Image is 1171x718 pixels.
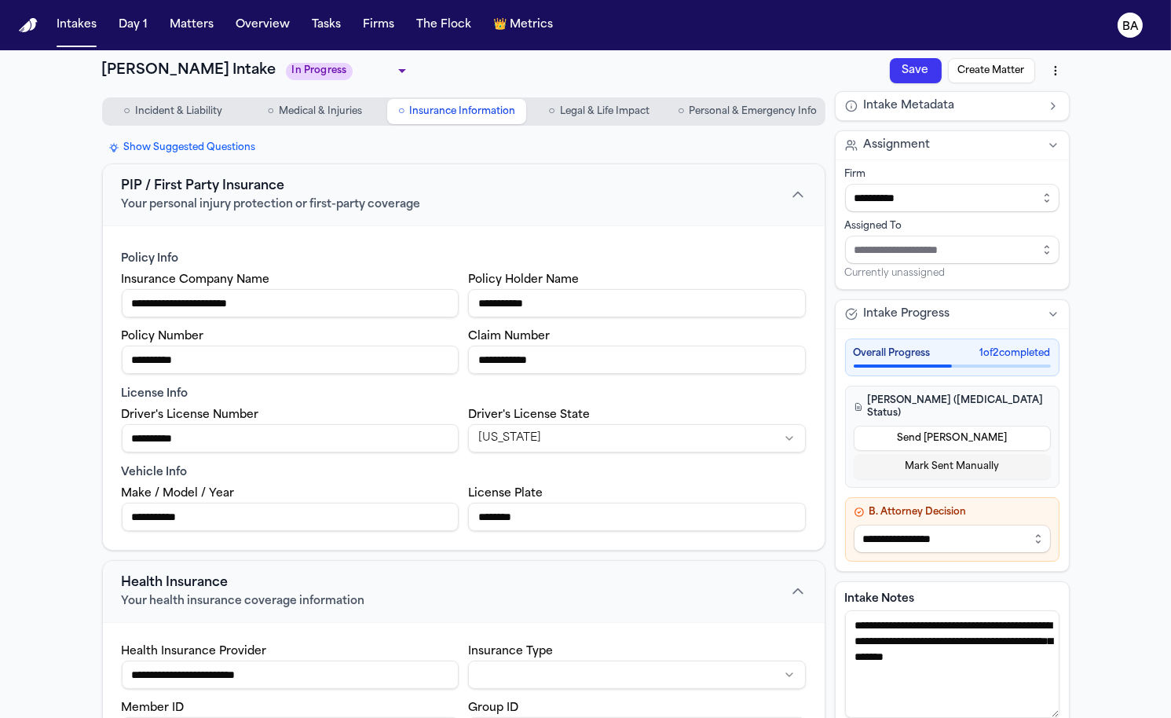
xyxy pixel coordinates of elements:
label: Insurance Type [468,646,553,658]
div: License Info [122,386,806,402]
div: Policy Info [122,251,806,267]
button: Health InsuranceYour health insurance coverage information [103,561,825,622]
button: Overview [229,11,296,39]
span: ○ [268,104,274,119]
input: Select firm [845,184,1059,212]
span: Overall Progress [854,347,931,360]
button: Save [803,265,858,318]
label: Member ID [122,702,185,714]
label: Health Insurance Provider [122,646,267,658]
button: Intake Progress [836,300,1069,328]
span: Legal & Life Impact [560,105,650,118]
button: Day 1 [112,11,154,39]
button: PIP / First Party InsuranceYour personal injury protection or first-party coverage [103,164,825,225]
button: crownMetrics [487,11,559,39]
span: ○ [398,104,404,119]
h4: B. Attorney Decision [854,506,1051,518]
div: Assigned To [845,220,1059,233]
button: State select [468,424,806,452]
button: Go to Insurance Information [387,99,526,124]
button: Tasks [306,11,347,39]
button: Show Suggested Questions [102,138,262,157]
label: Claim Number [468,331,550,343]
button: Go to Medical & Injuries [245,99,384,124]
input: PIP insurance company [122,289,459,317]
label: Make / Model / Year [122,488,235,500]
button: The Flock [410,11,478,39]
input: PIP claim number [468,346,806,374]
span: Intake Progress [864,306,950,322]
input: PIP policy holder name [468,289,806,317]
label: Group ID [468,702,518,714]
span: Medical & Injuries [279,105,362,118]
div: Vehicle Info [122,465,806,481]
span: Currently unassigned [845,267,946,280]
span: Intake Metadata [864,98,955,114]
label: Policy Holder Name [468,274,579,286]
button: Mark Sent Manually [854,454,1051,479]
input: Driver's License Number [122,424,459,452]
label: Driver's License State [468,409,590,421]
span: PIP / First Party Insurance [122,177,285,196]
div: Firm [845,168,1059,181]
textarea: Intake notes [845,610,1060,718]
input: Vehicle license plate [468,503,806,531]
span: 1 of 2 completed [980,347,1051,360]
button: Assignment [836,131,1069,159]
label: Intake Notes [845,592,1059,607]
span: Incident & Liability [135,105,222,118]
label: Driver's License Number [122,409,259,421]
label: License Plate [468,488,543,500]
button: Go to Incident & Liability [104,99,243,124]
button: Intakes [50,11,103,39]
span: ○ [678,104,684,119]
button: Intake Metadata [836,92,1069,120]
span: Health Insurance [122,573,229,592]
img: Finch Logo [19,18,38,33]
button: Send [PERSON_NAME] [854,426,1051,451]
button: Go to Legal & Life Impact [529,99,668,124]
span: Your health insurance coverage information [122,594,365,610]
span: Insurance Information [409,105,515,118]
input: PIP policy number [122,346,459,374]
input: Vehicle make model year [122,503,459,531]
button: Go to Personal & Emergency Info [671,99,823,124]
span: Your personal injury protection or first-party coverage [122,197,421,213]
span: Personal & Emergency Info [689,105,817,118]
span: Assignment [864,137,931,153]
input: Health insurance provider [122,661,459,689]
h4: [PERSON_NAME] ([MEDICAL_DATA] Status) [854,394,1051,419]
a: Home [19,18,38,33]
label: Insurance Company Name [122,274,270,286]
button: Matters [163,11,220,39]
span: ○ [548,104,554,119]
label: Policy Number [122,331,204,343]
button: Firms [357,11,401,39]
span: ○ [123,104,130,119]
input: Assign to staff member [845,236,1059,264]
